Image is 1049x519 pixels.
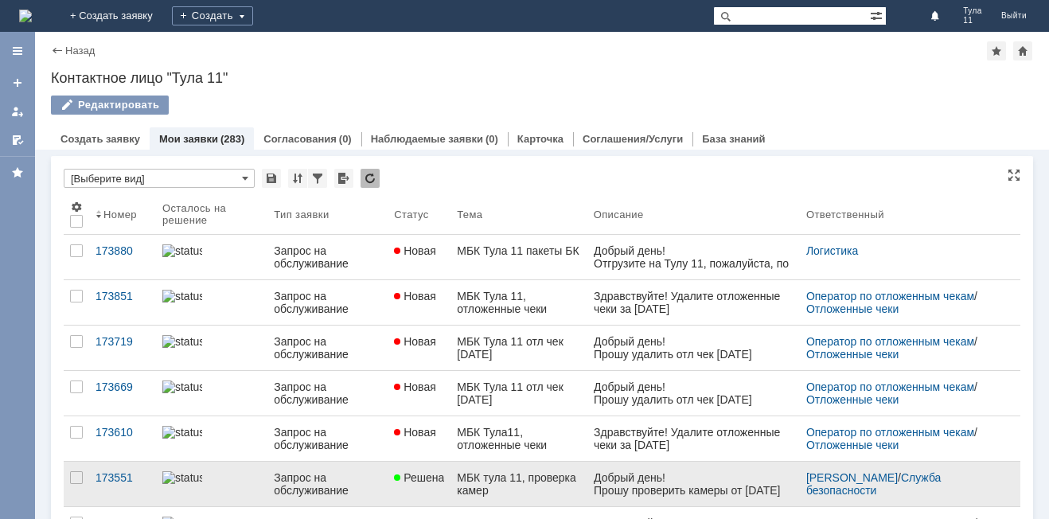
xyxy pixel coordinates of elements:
[457,244,580,257] div: МБК Тула 11 пакеты БК
[267,326,388,370] a: Запрос на обслуживание
[51,70,1033,86] div: Контактное лицо "Тула 11"
[267,194,388,235] th: Тип заявки
[267,235,388,279] a: Запрос на обслуживание
[89,371,156,416] a: 173669
[19,10,32,22] a: Перейти на домашнюю страницу
[65,45,95,57] a: Назад
[450,371,587,416] a: МБК Тула 11 отл чек [DATE]
[806,209,884,220] div: Ответственный
[806,471,944,497] a: Служба безопасности
[89,235,156,279] a: 173880
[806,471,1001,497] div: /
[806,335,1001,361] div: /
[162,290,202,302] img: statusbar-100 (1).png
[156,371,267,416] a: statusbar-100 (1).png
[288,169,307,188] div: Сортировка...
[156,194,267,235] th: Осталось на решение
[800,194,1008,235] th: Ответственный
[274,380,381,406] div: Запрос на обслуживание
[156,416,267,461] a: statusbar-100 (1).png
[394,290,436,302] span: Новая
[806,380,1001,406] div: /
[19,10,32,22] img: logo
[450,416,587,461] a: МБК Тула11, отложенные чеки
[450,280,587,325] a: МБК Тула 11, отложенные чеки
[159,133,218,145] a: Мои заявки
[388,462,450,506] a: Решена
[450,194,587,235] th: Тема
[806,393,899,406] a: Отложенные чеки
[806,426,1001,451] div: /
[267,416,388,461] a: Запрос на обслуживание
[274,244,381,270] div: Запрос на обслуживание
[806,380,974,393] a: Оператор по отложенным чекам
[394,335,436,348] span: Новая
[220,133,244,145] div: (283)
[96,426,150,439] div: 173610
[806,348,899,361] a: Отложенные чеки
[267,462,388,506] a: Запрос на обслуживание
[60,133,140,145] a: Создать заявку
[388,326,450,370] a: Новая
[457,209,482,220] div: Тема
[371,133,483,145] a: Наблюдаемые заявки
[388,235,450,279] a: Новая
[274,209,329,220] div: Тип заявки
[89,416,156,461] a: 173610
[963,6,982,16] span: Тула
[394,380,436,393] span: Новая
[457,290,580,315] div: МБК Тула 11, отложенные чеки
[156,462,267,506] a: statusbar-100 (1).png
[388,416,450,461] a: Новая
[870,7,886,22] span: Расширенный поиск
[274,471,381,497] div: Запрос на обслуживание
[156,280,267,325] a: statusbar-100 (1).png
[394,244,436,257] span: Новая
[89,462,156,506] a: 173551
[806,471,898,484] a: [PERSON_NAME]
[806,439,899,451] a: Отложенные чеки
[5,127,30,153] a: Мои согласования
[594,209,644,220] div: Описание
[517,133,563,145] a: Карточка
[361,169,380,188] div: Обновлять список
[486,133,498,145] div: (0)
[806,302,899,315] a: Отложенные чеки
[806,290,1001,315] div: /
[806,335,974,348] a: Оператор по отложенным чекам
[806,290,974,302] a: Оператор по отложенным чекам
[806,426,974,439] a: Оператор по отложенным чекам
[96,380,150,393] div: 173669
[806,244,858,257] a: Логистика
[162,335,202,348] img: statusbar-100 (1).png
[162,202,248,226] div: Осталось на решение
[96,290,150,302] div: 173851
[457,335,580,361] div: МБК Тула 11 отл чек [DATE]
[702,133,765,145] a: База знаний
[450,235,587,279] a: МБК Тула 11 пакеты БК
[156,235,267,279] a: statusbar-100 (1).png
[457,471,580,497] div: МБК тула 11, проверка камер
[89,194,156,235] th: Номер
[987,41,1006,60] div: Добавить в избранное
[162,471,202,484] img: statusbar-100 (1).png
[267,371,388,416] a: Запрос на обслуживание
[394,471,444,484] span: Решена
[267,280,388,325] a: Запрос на обслуживание
[457,380,580,406] div: МБК Тула 11 отл чек [DATE]
[162,426,202,439] img: statusbar-100 (1).png
[388,371,450,416] a: Новая
[450,462,587,506] a: МБК тула 11, проверка камер
[457,426,580,451] div: МБК Тула11, отложенные чеки
[96,471,150,484] div: 173551
[388,194,450,235] th: Статус
[5,70,30,96] a: Создать заявку
[162,380,202,393] img: statusbar-100 (1).png
[963,16,982,25] span: 11
[5,99,30,124] a: Мои заявки
[172,6,253,25] div: Создать
[388,280,450,325] a: Новая
[103,209,137,220] div: Номер
[162,244,202,257] img: statusbar-100 (1).png
[96,335,150,348] div: 173719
